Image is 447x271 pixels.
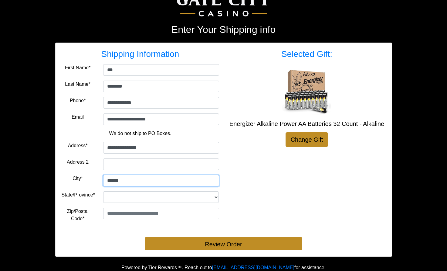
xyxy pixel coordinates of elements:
label: Phone* [70,97,86,104]
img: Energizer Alkaline Power AA Batteries 32 Count - Alkaline [283,67,331,115]
button: Review Order [145,237,302,250]
label: Last Name* [65,81,90,88]
label: Zip/Postal Code* [62,208,94,222]
label: Email [72,113,84,121]
label: Address 2 [67,158,89,166]
span: Powered by Tier Rewards™. Reach out to for assistance. [121,265,326,270]
label: First Name* [65,64,90,71]
h5: Energizer Alkaline Power AA Batteries 32 Count - Alkaline [228,120,386,127]
h2: Enter Your Shipping info [55,24,392,35]
a: Change Gift [286,132,328,147]
label: City* [73,175,83,182]
p: We do not ship to PO Boxes. [66,130,215,137]
label: State/Province* [62,191,95,199]
a: [EMAIL_ADDRESS][DOMAIN_NAME] [212,265,294,270]
h3: Shipping Information [62,49,219,59]
label: Address* [68,142,88,149]
h3: Selected Gift: [228,49,386,59]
